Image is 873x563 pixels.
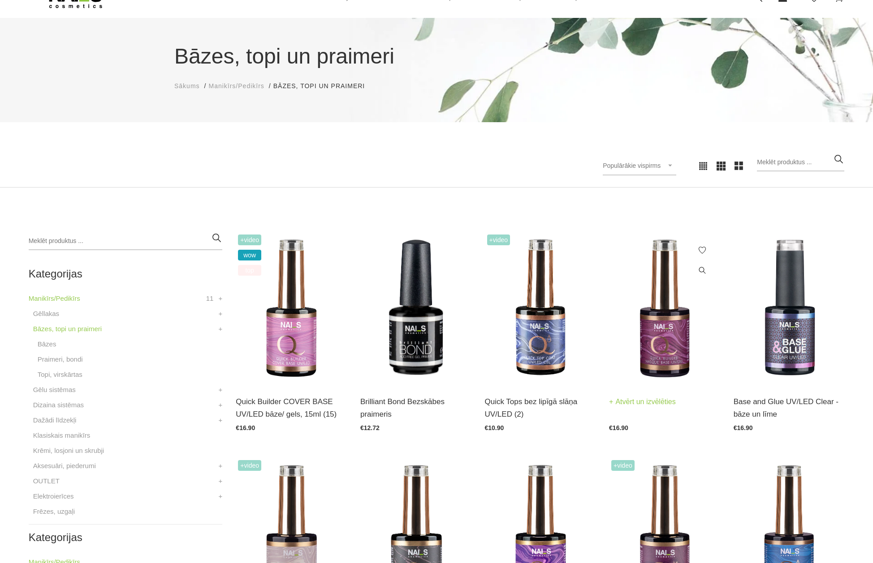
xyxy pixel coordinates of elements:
a: + [219,415,223,426]
span: top [238,265,261,276]
span: €16.90 [609,424,628,431]
li: Bāzes, topi un praimeri [273,81,374,91]
a: Bāzes [38,339,56,350]
a: + [219,476,223,486]
img: Quick Masque base – viegli maskējoša bāze/gels. Šī bāze/gels ir unikāls produkts ar daudz izmanto... [609,232,720,384]
img: Šī brīža iemīlētākais produkts, kas nepieviļ nevienu meistaru.Perfektas noturības kamuflāžas bāze... [236,232,347,384]
input: Meklēt produktus ... [29,232,223,250]
span: wow [238,250,261,260]
img: Bezskābes saķeres kārta nagiem.Skābi nesaturošs līdzeklis, kas nodrošina lielisku dabīgā naga saķ... [360,232,471,384]
a: + [219,293,223,304]
a: Bāzes, topi un praimeri [33,324,102,334]
span: €16.90 [734,424,753,431]
a: Manikīrs/Pedikīrs [208,81,264,91]
a: Aksesuāri, piederumi [33,461,96,471]
span: 11 [206,293,214,304]
span: +Video [611,460,635,471]
a: Frēzes, uzgaļi [33,506,75,517]
a: Brilliant Bond Bezskābes praimeris [360,396,471,420]
a: Dažādi līdzekļi [33,415,77,426]
a: Klasiskais manikīrs [33,430,91,441]
a: + [219,461,223,471]
a: Topi, virskārtas [38,369,82,380]
span: +Video [238,460,261,471]
a: OUTLET [33,476,60,486]
a: Sākums [174,81,200,91]
a: Krēmi, losjoni un skrubji [33,445,104,456]
span: +Video [487,235,510,245]
span: Sākums [174,82,200,90]
a: + [219,324,223,334]
img: Virsējais pārklājums bez lipīgā slāņa.Nodrošina izcilu spīdumu manikīram līdz pat nākamajai profi... [485,232,596,384]
span: +Video [238,235,261,245]
a: Base and Glue UV/LED Clear - bāze un līme [734,396,845,420]
a: Quick Builder COVER BASE UV/LED bāze/ gels, 15ml (15) [236,396,347,420]
span: €16.90 [236,424,255,431]
h2: Kategorijas [29,268,223,280]
h1: Bāzes, topi un praimeri [174,40,699,73]
a: + [219,400,223,410]
a: Praimeri, bondi [38,354,83,365]
a: + [219,384,223,395]
a: Manikīrs/Pedikīrs [29,293,80,304]
a: Elektroierīces [33,491,74,502]
span: Populārākie vispirms [603,162,661,169]
span: Manikīrs/Pedikīrs [208,82,264,90]
a: Atvērt un izvēlēties [609,396,676,408]
a: + [219,491,223,502]
a: + [219,308,223,319]
a: Gēllakas [33,308,59,319]
a: Quick Tops bez lipīgā slāņa UV/LED (2) [485,396,596,420]
img: Līme tipšiem un bāze naga pārklājumam – 2in1. Inovatīvs produkts! Izmantojams kā līme tipšu pielī... [734,232,845,384]
a: Dizaina sistēmas [33,400,84,410]
input: Meklēt produktus ... [757,154,844,171]
span: €10.90 [485,424,504,431]
span: €12.72 [360,424,380,431]
a: Gēlu sistēmas [33,384,76,395]
h2: Kategorijas [29,532,223,543]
